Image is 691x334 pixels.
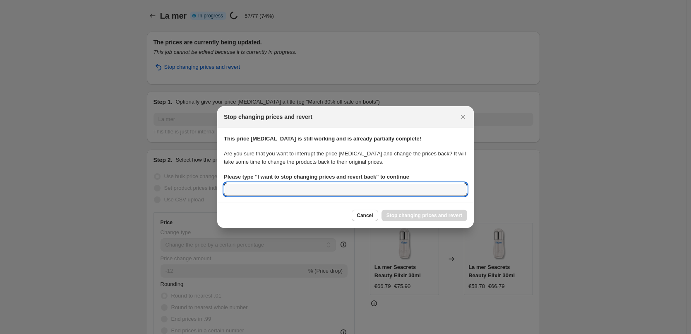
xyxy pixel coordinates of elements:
[457,111,469,123] button: Close
[357,212,373,219] span: Cancel
[224,174,409,180] b: Please type " I want to stop changing prices and revert back " to continue
[224,150,467,166] p: Are you sure that you want to interrupt the price [MEDICAL_DATA] and change the prices back? It w...
[224,136,421,142] strong: This price [MEDICAL_DATA] is still working and is already partially complete!
[224,113,312,121] h2: Stop changing prices and revert
[352,210,378,221] button: Cancel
